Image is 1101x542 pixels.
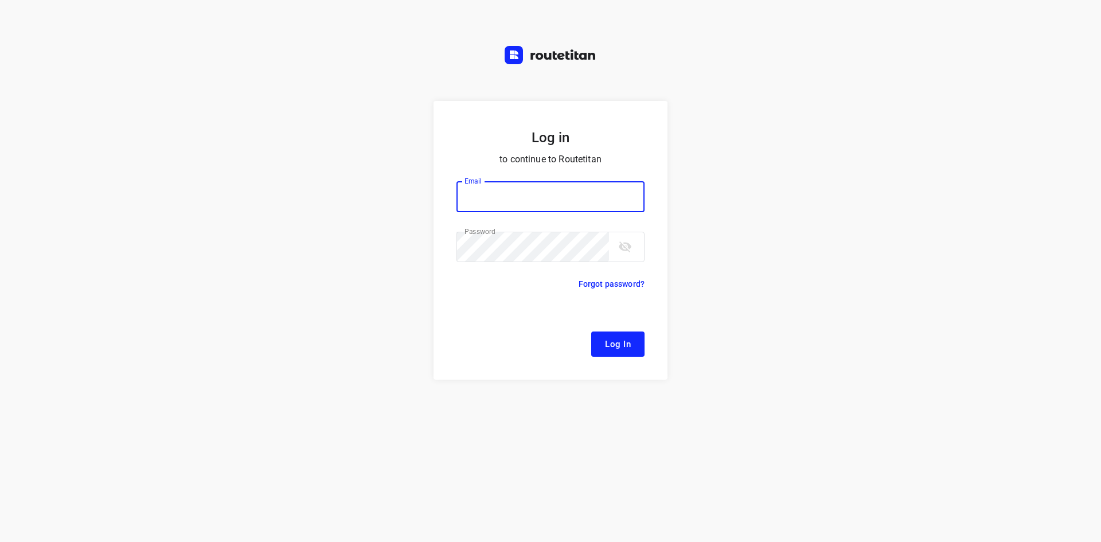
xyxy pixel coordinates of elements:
button: toggle password visibility [614,235,637,258]
p: to continue to Routetitan [456,151,645,167]
h5: Log in [456,128,645,147]
button: Log In [591,332,645,357]
p: Forgot password? [579,277,645,291]
img: Routetitan [505,46,596,64]
span: Log In [605,337,631,352]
